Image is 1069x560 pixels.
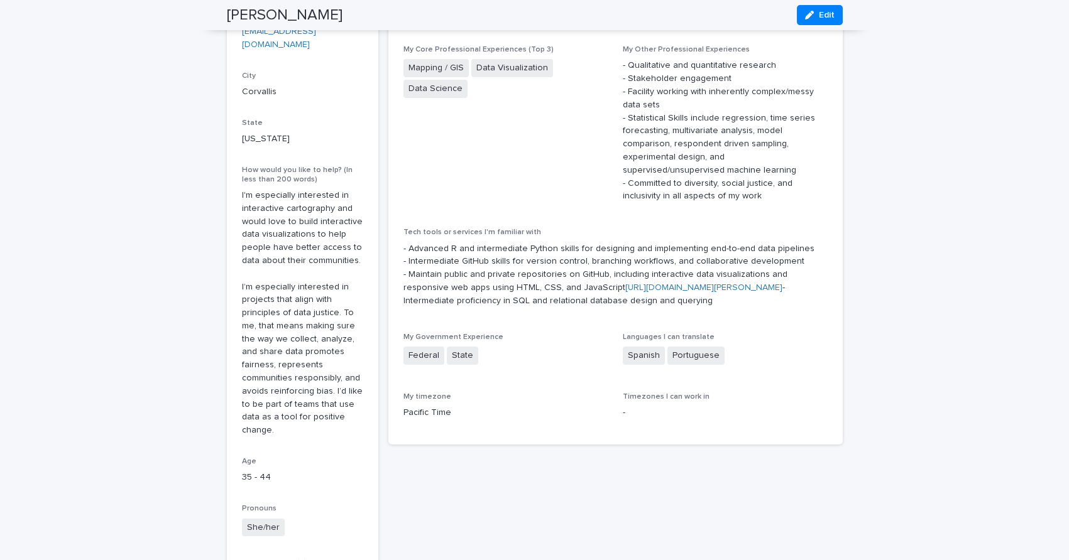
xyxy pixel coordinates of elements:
span: State [242,119,263,127]
span: My Government Experience [403,333,503,341]
span: Portuguese [667,347,725,365]
span: My timezone [403,393,451,401]
span: Data Science [403,80,468,98]
button: Edit [797,5,843,25]
span: Age [242,458,256,465]
span: Tech tools or services I'm familiar with [403,229,541,236]
span: She/her [242,519,285,537]
span: Data Visualization [471,59,553,77]
span: My Core Professional Experiences (Top 3) [403,46,554,53]
span: My Other Professional Experiences [623,46,750,53]
span: Edit [819,11,835,19]
h2: [PERSON_NAME] [227,6,343,24]
p: Pacific Time [403,406,608,419]
p: - Advanced R and intermediate Python skills for designing and implementing end-to-end data pipeli... [403,242,828,308]
p: - [623,406,828,419]
span: Timezones I can work in [623,393,710,401]
span: Pronouns [242,505,277,512]
span: State [447,347,478,365]
p: Corvallis [242,85,363,99]
p: - Qualitative and quantitative research - Stakeholder engagement - Facility working with inherent... [623,59,828,203]
p: [US_STATE] [242,132,363,146]
span: Federal [403,347,444,365]
span: How would you like to help? (In less than 200 words) [242,166,353,183]
a: [EMAIL_ADDRESS][DOMAIN_NAME] [242,27,316,49]
span: City [242,72,256,80]
p: I'm especially interested in interactive cartography and would love to build interactive data vis... [242,189,363,437]
span: Languages I can translate [623,333,715,341]
p: 35 - 44 [242,471,363,484]
a: [URL][DOMAIN_NAME][PERSON_NAME] [625,283,782,292]
span: Spanish [623,347,665,365]
span: Mapping / GIS [403,59,469,77]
